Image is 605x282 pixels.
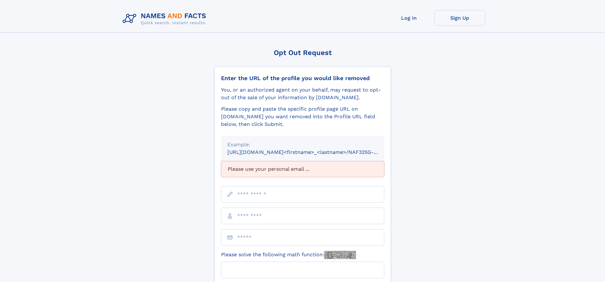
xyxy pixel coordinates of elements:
div: Example: [227,141,378,148]
small: [URL][DOMAIN_NAME]<firstname>_<lastname>/NAF325G-xxxxxxxx [227,149,396,155]
img: Logo Names and Facts [120,10,212,27]
div: Please copy and paste the specific profile page URL on [DOMAIN_NAME] you want removed into the Pr... [221,105,384,128]
a: Log In [384,10,434,26]
label: Please solve the following math function: [221,251,356,259]
div: Enter the URL of the profile you would like removed [221,75,384,82]
div: Opt Out Request [214,49,391,57]
div: You, or an authorized agent on your behalf, may request to opt-out of the sale of your informatio... [221,86,384,101]
a: Sign Up [434,10,485,26]
div: Please use your personal email ... [221,161,384,177]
